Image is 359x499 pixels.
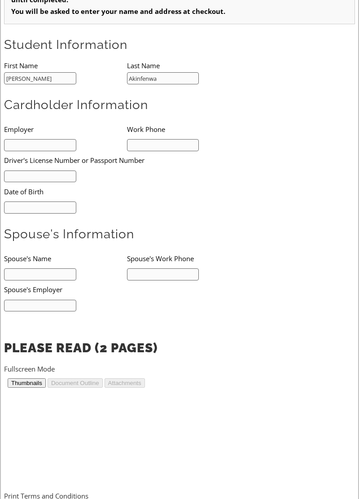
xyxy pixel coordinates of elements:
[127,60,250,71] li: Last Name
[4,341,158,355] strong: PLEASE READ (2 PAGES)
[4,226,355,243] h2: Spouse's Information
[4,97,355,114] h2: Cardholder Information
[7,5,38,12] span: Thumbnails
[4,13,347,86] a: Page 1
[4,280,225,299] li: Spouse's Employer
[4,86,347,159] a: Page 2
[4,60,127,71] li: First Name
[4,120,127,138] li: Employer
[104,5,137,12] span: Attachments
[4,182,225,201] li: Date of Birth
[47,5,95,12] span: Document Outline
[127,249,250,267] li: Spouse's Work Phone
[4,4,42,13] button: Thumbnails
[127,120,250,138] li: Work Phone
[101,4,141,13] button: Attachments
[4,151,225,170] li: Driver's License Number or Passport Number
[4,364,55,373] a: Fullscreen Mode
[4,37,355,53] h2: Student Information
[4,249,127,267] li: Spouse's Name
[44,4,99,13] button: Document Outline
